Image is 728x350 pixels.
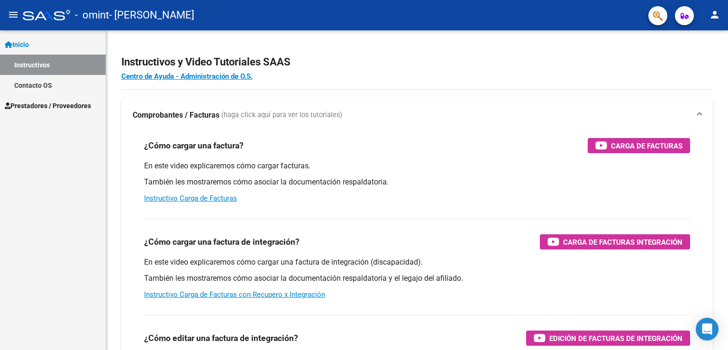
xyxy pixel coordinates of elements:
[5,39,29,50] span: Inicio
[144,161,690,171] p: En este video explicaremos cómo cargar facturas.
[144,257,690,267] p: En este video explicaremos cómo cargar una factura de integración (discapacidad).
[8,9,19,20] mat-icon: menu
[526,331,690,346] button: Edición de Facturas de integración
[144,235,300,249] h3: ¿Cómo cargar una factura de integración?
[144,139,244,152] h3: ¿Cómo cargar una factura?
[5,101,91,111] span: Prestadores / Proveedores
[144,332,298,345] h3: ¿Cómo editar una factura de integración?
[133,110,219,120] strong: Comprobantes / Facturas
[563,236,682,248] span: Carga de Facturas Integración
[221,110,342,120] span: (haga click aquí para ver los tutoriales)
[144,194,237,203] a: Instructivo Carga de Facturas
[121,53,713,71] h2: Instructivos y Video Tutoriales SAAS
[121,100,713,130] mat-expansion-panel-header: Comprobantes / Facturas (haga click aquí para ver los tutoriales)
[144,273,690,284] p: También les mostraremos cómo asociar la documentación respaldatoria y el legajo del afiliado.
[109,5,194,26] span: - [PERSON_NAME]
[696,318,719,341] div: Open Intercom Messenger
[549,332,682,344] span: Edición de Facturas de integración
[121,72,253,81] a: Centro de Ayuda - Administración de O.S.
[144,177,690,187] p: También les mostraremos cómo asociar la documentación respaldatoria.
[540,234,690,249] button: Carga de Facturas Integración
[144,290,325,299] a: Instructivo Carga de Facturas con Recupero x Integración
[588,138,690,153] button: Carga de Facturas
[75,5,109,26] span: - omint
[709,9,720,20] mat-icon: person
[611,140,682,152] span: Carga de Facturas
